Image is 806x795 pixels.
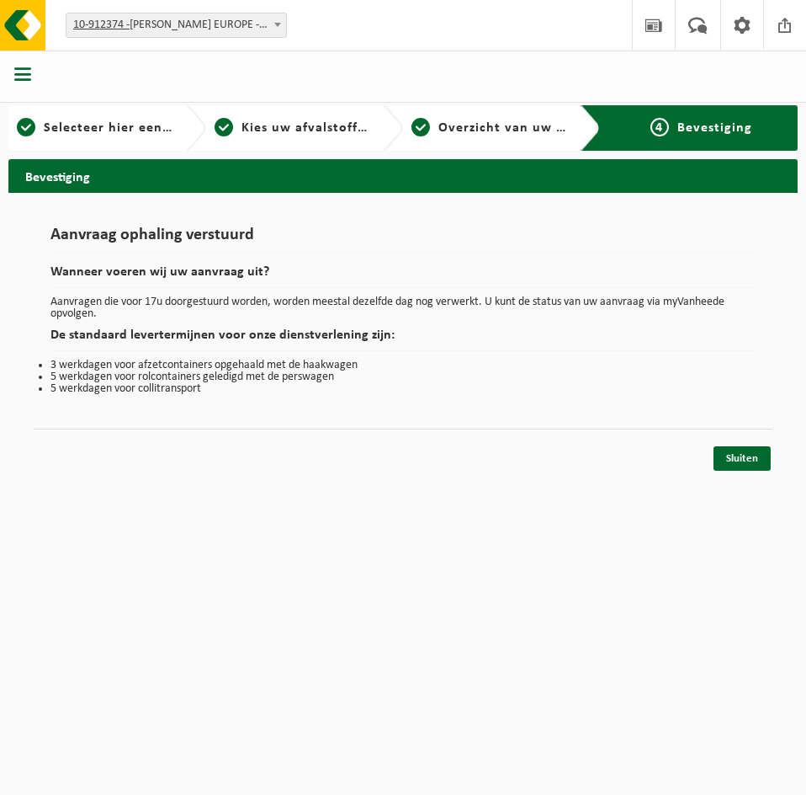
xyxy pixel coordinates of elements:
[650,118,669,136] span: 4
[50,227,756,253] h1: Aanvraag ophaling verstuurd
[411,118,430,136] span: 3
[50,296,756,320] p: Aanvragen die voor 17u doorgestuurd worden, worden meestal dezelfde dag nog verwerkt. U kunt de s...
[17,118,35,136] span: 1
[50,328,756,351] h2: De standaard levertermijnen voor onze dienstverlening zijn:
[215,118,233,136] span: 2
[677,121,752,135] span: Bevestiging
[8,159,798,192] h2: Bevestiging
[66,13,287,38] span: 10-912374 - FIKE EUROPE - HERENTALS
[241,121,473,135] span: Kies uw afvalstoffen en recipiënten
[17,118,172,138] a: 1Selecteer hier een vestiging
[44,121,225,135] span: Selecteer hier een vestiging
[50,360,756,371] li: 3 werkdagen voor afzetcontainers opgehaald met de haakwagen
[215,118,370,138] a: 2Kies uw afvalstoffen en recipiënten
[713,446,771,471] a: Sluiten
[411,118,567,138] a: 3Overzicht van uw aanvraag
[50,383,756,395] li: 5 werkdagen voor collitransport
[438,121,616,135] span: Overzicht van uw aanvraag
[66,13,286,37] span: 10-912374 - FIKE EUROPE - HERENTALS
[73,19,130,31] tcxspan: Call 10-912374 - via 3CX
[50,265,756,288] h2: Wanneer voeren wij uw aanvraag uit?
[50,371,756,383] li: 5 werkdagen voor rolcontainers geledigd met de perswagen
